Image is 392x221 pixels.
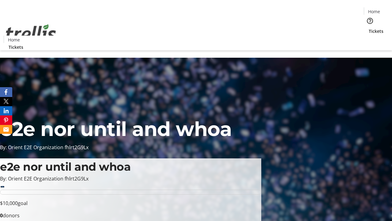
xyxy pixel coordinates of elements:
span: Tickets [9,44,23,50]
span: Home [368,8,380,15]
button: Cart [364,34,376,47]
a: Tickets [364,28,388,34]
a: Home [4,37,24,43]
span: Home [8,37,20,43]
button: Help [364,15,376,27]
a: Home [364,8,384,15]
a: Tickets [4,44,28,50]
span: Tickets [369,28,383,34]
img: Orient E2E Organization fhlrt2G9Lx's Logo [4,17,58,48]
